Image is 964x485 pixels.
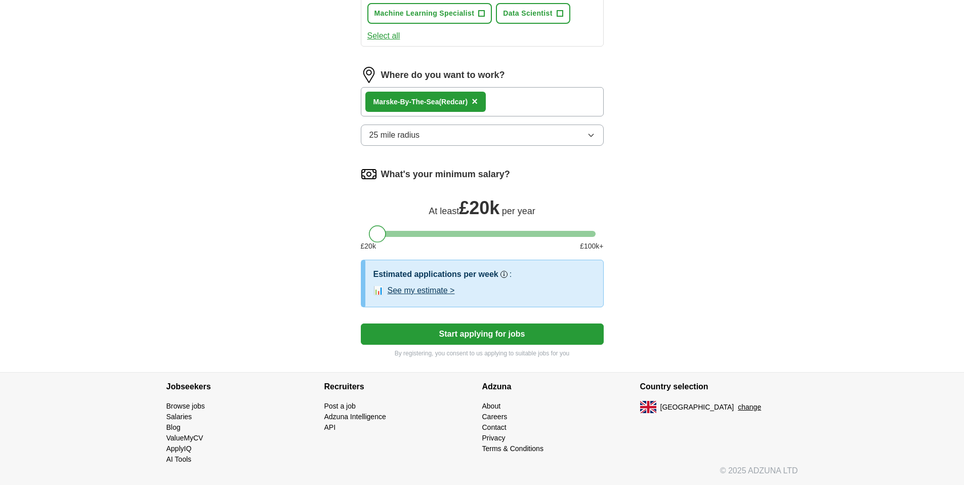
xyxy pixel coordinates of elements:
button: Data Scientist [496,3,570,24]
a: Browse jobs [166,402,205,410]
span: [GEOGRAPHIC_DATA] [660,402,734,413]
span: × [472,96,478,107]
h3: Estimated applications per week [373,268,498,280]
p: By registering, you consent to us applying to suitable jobs for you [361,349,604,358]
button: × [472,94,478,109]
a: ValueMyCV [166,434,203,442]
span: 25 mile radius [369,129,420,141]
span: At least [429,206,459,216]
img: location.png [361,67,377,83]
a: AI Tools [166,455,192,463]
button: Machine Learning Specialist [367,3,492,24]
a: Terms & Conditions [482,444,543,453]
span: 📊 [373,285,384,297]
a: Privacy [482,434,506,442]
button: change [738,402,761,413]
h3: : [510,268,512,280]
button: 25 mile radius [361,125,604,146]
button: See my estimate > [388,285,455,297]
div: Marske-By-The-Sea [373,97,468,107]
a: Salaries [166,413,192,421]
span: Machine Learning Specialist [374,8,475,19]
label: What's your minimum salary? [381,168,510,181]
a: ApplyIQ [166,444,192,453]
a: About [482,402,501,410]
a: API [324,423,336,431]
span: £ 20k [459,197,499,218]
a: Blog [166,423,181,431]
h4: Country selection [640,373,798,401]
div: © 2025 ADZUNA LTD [158,465,806,485]
span: Data Scientist [503,8,553,19]
img: UK flag [640,401,656,413]
img: salary.png [361,166,377,182]
label: Where do you want to work? [381,68,505,82]
button: Start applying for jobs [361,324,604,345]
a: Adzuna Intelligence [324,413,386,421]
span: (Redcar) [439,98,468,106]
span: per year [502,206,535,216]
button: Select all [367,30,400,42]
span: £ 20 k [361,241,376,252]
a: Post a job [324,402,356,410]
a: Contact [482,423,507,431]
a: Careers [482,413,508,421]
